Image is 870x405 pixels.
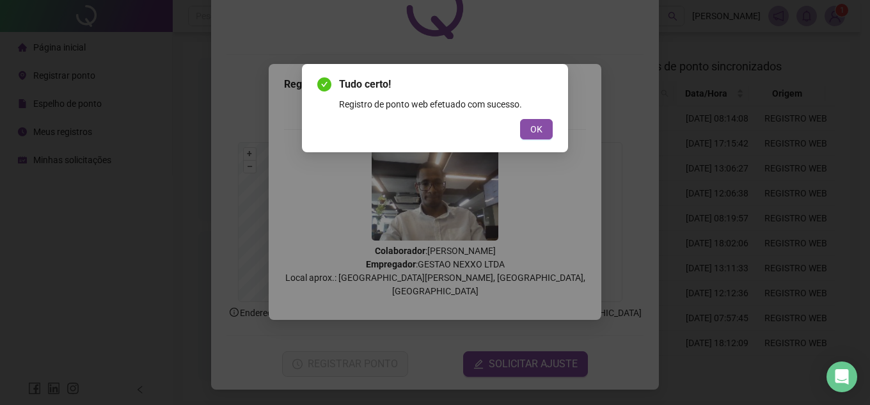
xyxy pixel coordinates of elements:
[520,119,553,139] button: OK
[339,97,553,111] div: Registro de ponto web efetuado com sucesso.
[339,77,553,92] span: Tudo certo!
[530,122,542,136] span: OK
[826,361,857,392] div: Open Intercom Messenger
[317,77,331,91] span: check-circle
